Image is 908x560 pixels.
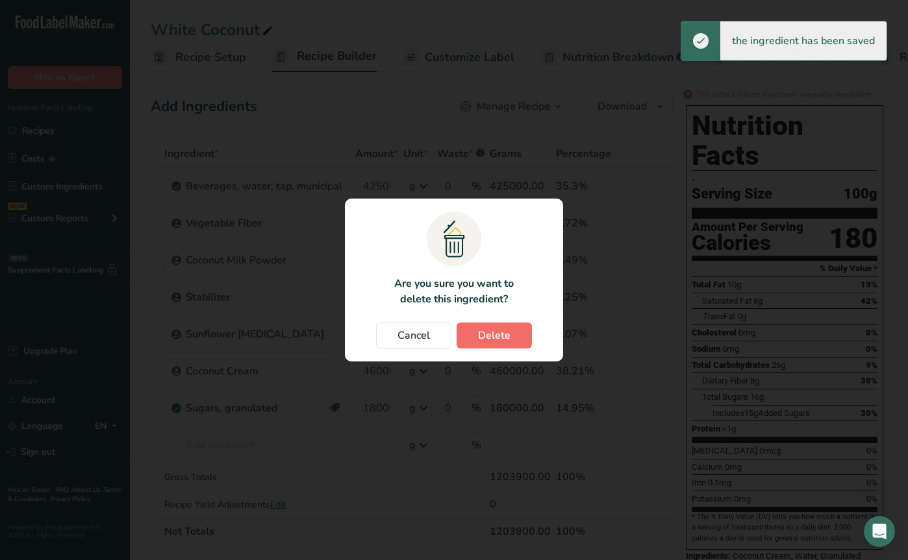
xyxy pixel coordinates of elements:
[864,516,895,547] iframe: Intercom live chat
[397,328,430,343] span: Cancel
[386,276,521,307] p: Are you sure you want to delete this ingredient?
[376,323,451,348] button: Cancel
[457,323,532,348] button: Delete
[478,328,511,343] span: Delete
[720,21,887,60] div: the ingredient has been saved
